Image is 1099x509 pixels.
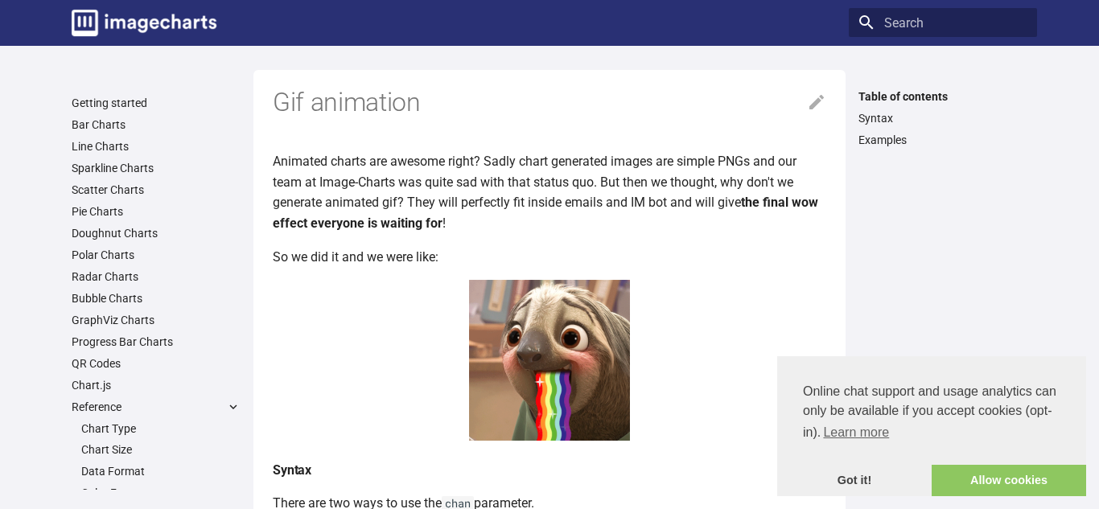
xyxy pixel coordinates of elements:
a: Bar Charts [72,117,241,132]
a: allow cookies [932,465,1086,497]
a: Pie Charts [72,204,241,219]
img: logo [72,10,216,36]
a: Progress Bar Charts [72,335,241,349]
a: dismiss cookie message [777,465,932,497]
a: QR Codes [72,356,241,371]
a: Examples [858,133,1027,147]
a: Doughnut Charts [72,226,241,240]
a: Image-Charts documentation [65,3,223,43]
label: Reference [72,400,241,414]
span: Online chat support and usage analytics can only be available if you accept cookies (opt-in). [803,382,1060,445]
a: Data Format [81,464,241,478]
nav: Table of contents [849,89,1037,147]
a: learn more about cookies [821,421,891,445]
h4: Syntax [273,460,826,481]
a: Radar Charts [72,269,241,284]
a: Chart.js [72,378,241,392]
p: Animated charts are awesome right? Sadly chart generated images are simple PNGs and our team at I... [273,151,826,233]
img: woot [469,280,630,441]
a: Line Charts [72,139,241,154]
a: Scatter Charts [72,183,241,197]
label: Table of contents [849,89,1037,104]
input: Search [849,8,1037,37]
a: Bubble Charts [72,291,241,306]
a: GraphViz Charts [72,313,241,327]
a: Sparkline Charts [72,161,241,175]
h1: Gif animation [273,86,826,120]
a: Chart Type [81,421,241,436]
a: Getting started [72,96,241,110]
a: Color Format [81,486,241,500]
p: So we did it and we were like: [273,247,826,268]
a: Polar Charts [72,248,241,262]
div: cookieconsent [777,356,1086,496]
a: Syntax [858,111,1027,125]
a: Chart Size [81,442,241,457]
